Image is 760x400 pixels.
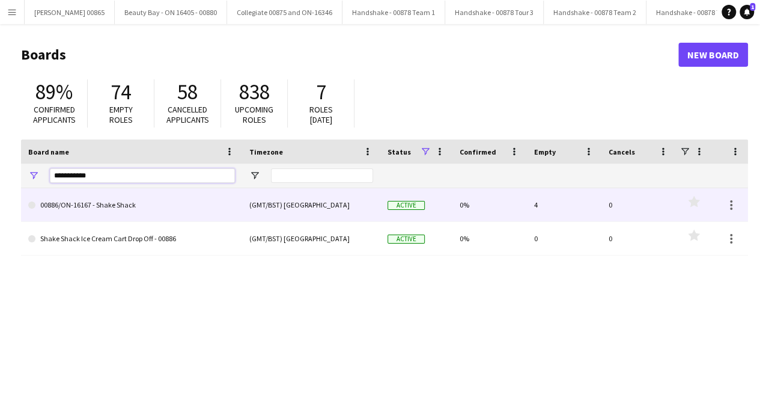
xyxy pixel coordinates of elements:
[388,235,425,244] span: Active
[28,147,69,156] span: Board name
[242,222,380,255] div: (GMT/BST) [GEOGRAPHIC_DATA]
[28,188,235,222] a: 00886/ON-16167 - Shake Shack
[35,79,73,105] span: 89%
[527,222,601,255] div: 0
[177,79,198,105] span: 58
[235,104,273,125] span: Upcoming roles
[239,79,270,105] span: 838
[109,104,133,125] span: Empty roles
[388,147,411,156] span: Status
[50,168,235,183] input: Board name Filter Input
[111,79,131,105] span: 74
[445,1,544,24] button: Handshake - 00878 Tour 3
[21,46,678,64] h1: Boards
[750,3,755,11] span: 1
[227,1,342,24] button: Collegiate 00875 and ON-16346
[646,1,749,24] button: Handshake - 00878 Team 4
[388,201,425,210] span: Active
[609,147,635,156] span: Cancels
[249,147,283,156] span: Timezone
[527,188,601,221] div: 4
[28,170,39,181] button: Open Filter Menu
[249,170,260,181] button: Open Filter Menu
[316,79,326,105] span: 7
[678,43,748,67] a: New Board
[25,1,115,24] button: [PERSON_NAME] 00865
[342,1,445,24] button: Handshake - 00878 Team 1
[33,104,76,125] span: Confirmed applicants
[601,188,676,221] div: 0
[271,168,373,183] input: Timezone Filter Input
[601,222,676,255] div: 0
[452,222,527,255] div: 0%
[242,188,380,221] div: (GMT/BST) [GEOGRAPHIC_DATA]
[544,1,646,24] button: Handshake - 00878 Team 2
[28,222,235,256] a: Shake Shack Ice Cream Cart Drop Off - 00886
[534,147,556,156] span: Empty
[460,147,496,156] span: Confirmed
[115,1,227,24] button: Beauty Bay - ON 16405 - 00880
[452,188,527,221] div: 0%
[740,5,754,19] a: 1
[309,104,333,125] span: Roles [DATE]
[166,104,209,125] span: Cancelled applicants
